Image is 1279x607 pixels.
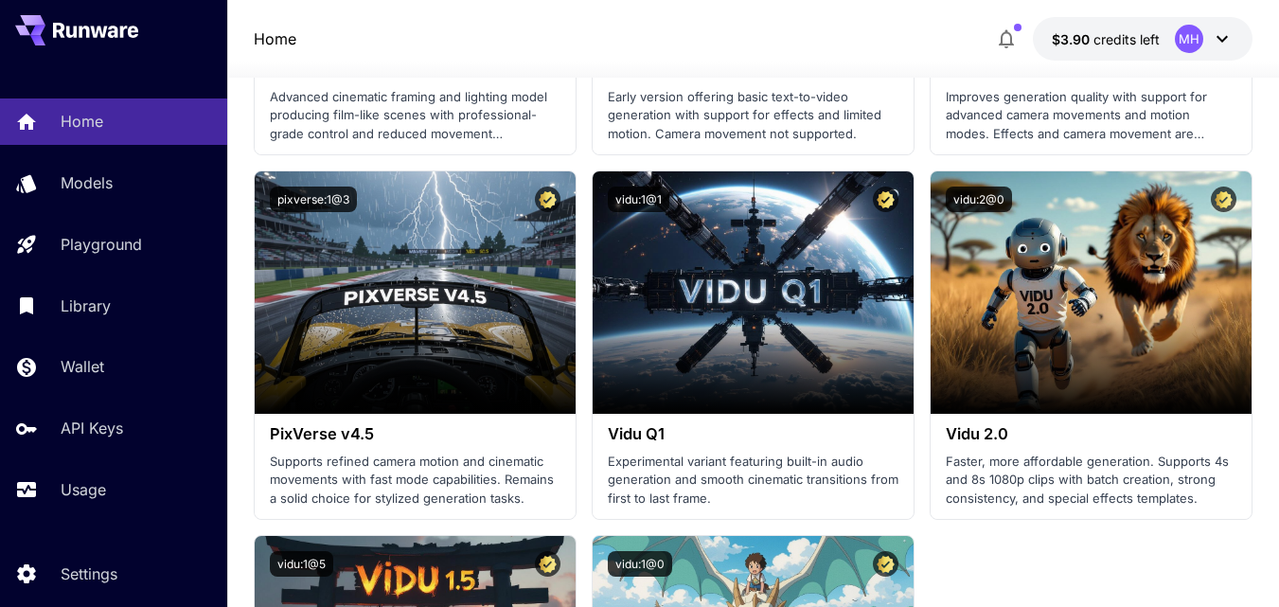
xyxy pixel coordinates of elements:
p: Library [61,295,111,317]
p: Early version offering basic text-to-video generation with support for effects and limited motion... [608,88,898,144]
h3: PixVerse v4.5 [270,425,560,443]
button: $3.9033MH [1033,17,1252,61]
div: $3.9033 [1052,29,1160,49]
button: vidu:2@0 [946,187,1012,212]
nav: breadcrumb [254,27,296,50]
button: vidu:1@5 [270,551,333,577]
span: credits left [1093,31,1160,47]
button: pixverse:1@3 [270,187,357,212]
p: Playground [61,233,142,256]
p: Supports refined camera motion and cinematic movements with fast mode capabilities. Remains a sol... [270,453,560,509]
p: Faster, more affordable generation. Supports 4s and 8s 1080p clips with batch creation, strong co... [946,453,1236,509]
h3: Vidu Q1 [608,425,898,443]
p: Settings [61,562,117,585]
button: Certified Model – Vetted for best performance and includes a commercial license. [535,551,560,577]
img: alt [593,171,914,414]
button: Certified Model – Vetted for best performance and includes a commercial license. [1211,187,1236,212]
div: MH [1175,25,1203,53]
button: Certified Model – Vetted for best performance and includes a commercial license. [535,187,560,212]
p: API Keys [61,417,123,439]
button: Certified Model – Vetted for best performance and includes a commercial license. [873,551,898,577]
span: $3.90 [1052,31,1093,47]
h3: Vidu 2.0 [946,425,1236,443]
a: Home [254,27,296,50]
button: Certified Model – Vetted for best performance and includes a commercial license. [873,187,898,212]
p: Usage [61,478,106,501]
button: vidu:1@1 [608,187,669,212]
p: Home [61,110,103,133]
p: Models [61,171,113,194]
button: vidu:1@0 [608,551,672,577]
p: Wallet [61,355,104,378]
img: alt [931,171,1252,414]
img: alt [255,171,576,414]
p: Advanced cinematic framing and lighting model producing film-like scenes with professional-grade ... [270,88,560,144]
p: Improves generation quality with support for advanced camera movements and motion modes. Effects ... [946,88,1236,144]
p: Experimental variant featuring built-in audio generation and smooth cinematic transitions from fi... [608,453,898,509]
